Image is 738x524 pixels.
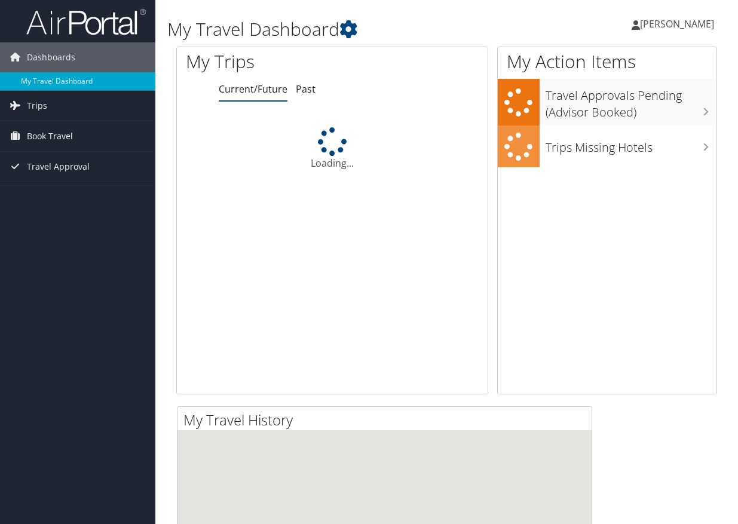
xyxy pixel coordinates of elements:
[219,82,287,96] a: Current/Future
[498,49,716,74] h1: My Action Items
[498,79,716,125] a: Travel Approvals Pending (Advisor Booked)
[186,49,349,74] h1: My Trips
[167,17,540,42] h1: My Travel Dashboard
[183,410,592,430] h2: My Travel History
[27,91,47,121] span: Trips
[546,81,716,121] h3: Travel Approvals Pending (Advisor Booked)
[27,152,90,182] span: Travel Approval
[640,17,714,30] span: [PERSON_NAME]
[632,6,726,42] a: [PERSON_NAME]
[27,121,73,151] span: Book Travel
[177,127,488,170] div: Loading...
[27,42,75,72] span: Dashboards
[498,125,716,168] a: Trips Missing Hotels
[26,8,146,36] img: airportal-logo.png
[546,133,716,156] h3: Trips Missing Hotels
[296,82,316,96] a: Past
